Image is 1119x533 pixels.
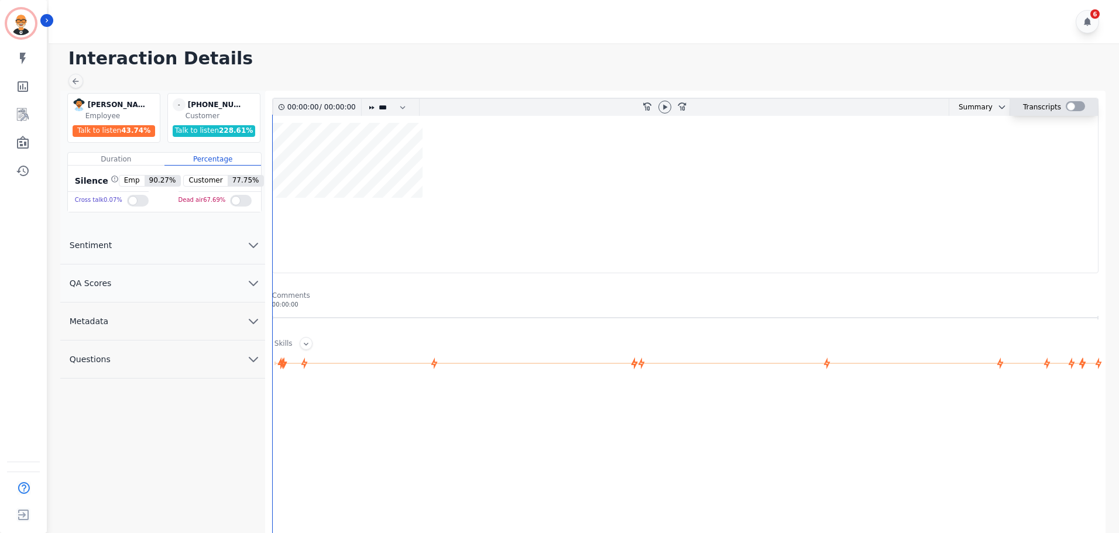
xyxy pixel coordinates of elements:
span: 228.61 % [219,126,253,135]
button: Metadata chevron down [60,302,265,341]
div: Transcripts [1023,99,1061,116]
span: Emp [119,176,145,186]
div: Dead air 67.69 % [179,192,226,209]
div: 00:00:00 [272,300,1099,309]
button: QA Scores chevron down [60,264,265,302]
span: Sentiment [60,239,121,251]
svg: chevron down [246,352,260,366]
img: Bordered avatar [7,9,35,37]
span: QA Scores [60,277,121,289]
span: 43.74 % [121,126,150,135]
span: Customer [184,176,227,186]
span: Questions [60,353,120,365]
div: Silence [73,175,119,187]
div: Talk to listen [73,125,156,137]
span: Metadata [60,315,118,327]
div: / [287,99,359,116]
svg: chevron down [246,238,260,252]
button: Questions chevron down [60,341,265,379]
div: Customer [186,111,258,121]
div: 6 [1090,9,1100,19]
div: [PHONE_NUMBER] [188,98,246,111]
div: [PERSON_NAME] [88,98,146,111]
button: chevron down [993,102,1007,112]
div: Cross talk 0.07 % [75,192,122,209]
div: Comments [272,291,1099,300]
span: - [173,98,186,111]
span: 77.75 % [228,176,264,186]
div: Percentage [164,153,261,166]
div: Skills [274,339,293,350]
h1: Interaction Details [68,48,1107,69]
div: 00:00:00 [287,99,320,116]
div: Employee [85,111,157,121]
svg: chevron down [997,102,1007,112]
button: Sentiment chevron down [60,226,265,264]
svg: chevron down [246,314,260,328]
svg: chevron down [246,276,260,290]
div: Summary [949,99,993,116]
div: Talk to listen [173,125,256,137]
div: Duration [68,153,164,166]
span: 90.27 % [145,176,181,186]
div: 00:00:00 [322,99,354,116]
